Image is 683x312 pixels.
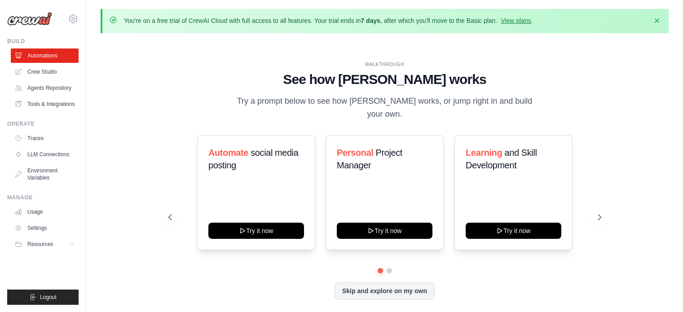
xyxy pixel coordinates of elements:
[124,16,533,25] p: You're on a free trial of CrewAI Cloud with full access to all features. Your trial ends in , aft...
[466,148,537,170] span: and Skill Development
[11,163,79,185] a: Environment Variables
[168,71,601,88] h1: See how [PERSON_NAME] works
[11,237,79,251] button: Resources
[466,223,561,239] button: Try it now
[501,17,531,24] a: View plans
[7,290,79,305] button: Logout
[11,65,79,79] a: Crew Studio
[337,148,373,158] span: Personal
[7,12,52,26] img: Logo
[40,294,57,301] span: Logout
[361,17,380,24] strong: 7 days
[11,205,79,219] a: Usage
[208,148,248,158] span: Automate
[11,221,79,235] a: Settings
[11,131,79,145] a: Traces
[208,223,304,239] button: Try it now
[11,147,79,162] a: LLM Connections
[11,48,79,63] a: Automations
[234,95,536,121] p: Try a prompt below to see how [PERSON_NAME] works, or jump right in and build your own.
[335,282,435,299] button: Skip and explore on my own
[7,38,79,45] div: Build
[27,241,53,248] span: Resources
[337,223,432,239] button: Try it now
[7,120,79,127] div: Operate
[7,194,79,201] div: Manage
[208,148,299,170] span: social media posting
[11,81,79,95] a: Agents Repository
[11,97,79,111] a: Tools & Integrations
[168,61,601,68] div: WALKTHROUGH
[466,148,502,158] span: Learning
